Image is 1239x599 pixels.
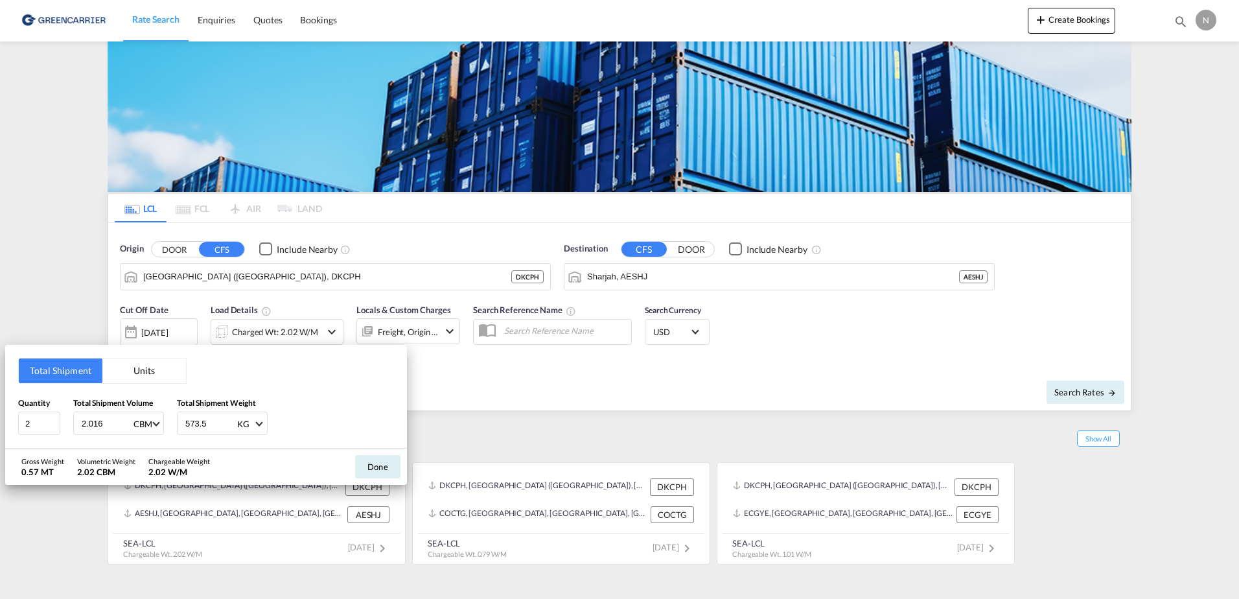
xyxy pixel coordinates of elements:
[21,466,64,478] div: 0.57 MT
[102,358,186,383] button: Units
[133,419,152,429] div: CBM
[177,398,256,408] span: Total Shipment Weight
[19,358,102,383] button: Total Shipment
[18,412,60,435] input: Qty
[148,456,210,466] div: Chargeable Weight
[21,456,64,466] div: Gross Weight
[355,455,400,478] button: Done
[184,412,236,434] input: Enter weight
[77,466,135,478] div: 2.02 CBM
[148,466,210,478] div: 2.02 W/M
[80,412,132,434] input: Enter volume
[237,419,249,429] div: KG
[18,398,50,408] span: Quantity
[73,398,153,408] span: Total Shipment Volume
[77,456,135,466] div: Volumetric Weight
